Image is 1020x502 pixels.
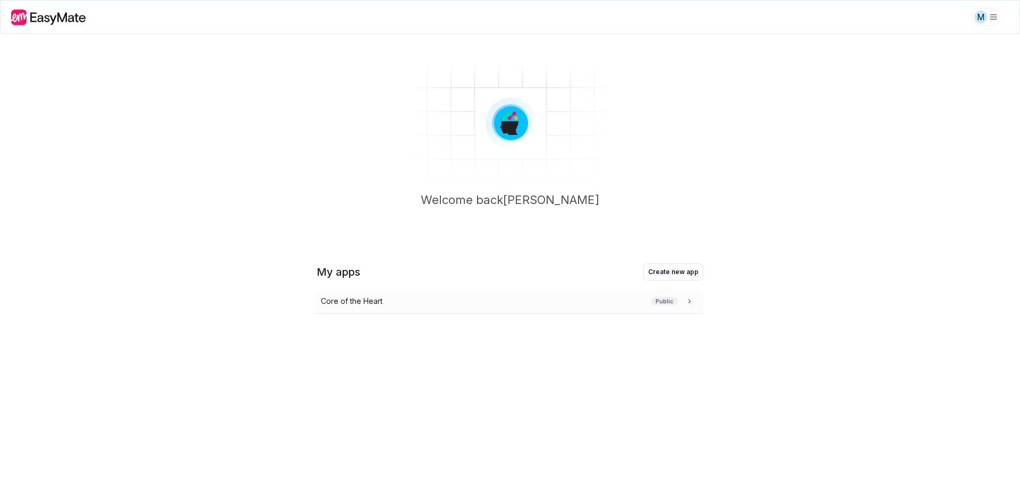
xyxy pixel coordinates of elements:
[643,263,703,280] button: Create new app
[321,295,382,307] p: Core of the Heart
[317,265,360,279] h2: My apps
[421,191,599,225] p: Welcome back [PERSON_NAME]
[317,289,703,314] a: Core of the HeartPublic
[974,11,987,23] div: M
[651,297,678,306] span: Public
